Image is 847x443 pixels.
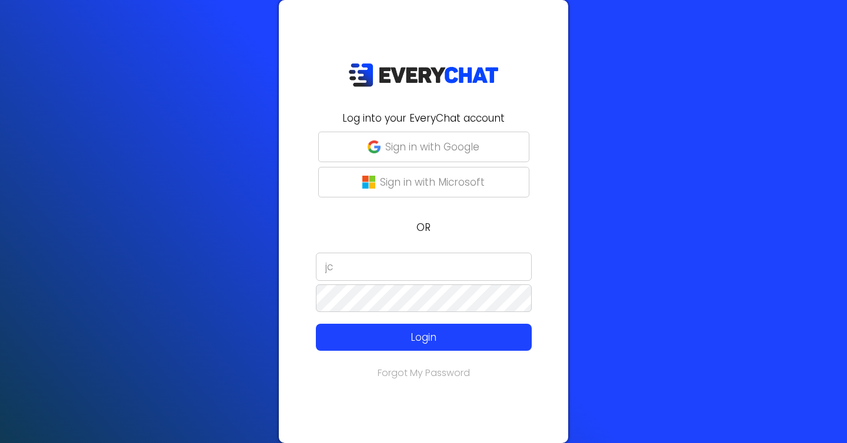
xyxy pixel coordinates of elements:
[385,139,479,155] p: Sign in with Google
[286,220,561,235] p: OR
[368,140,381,153] img: google-g.png
[380,174,485,190] p: Sign in with Microsoft
[378,366,470,380] a: Forgot My Password
[362,176,375,189] img: microsoft-logo.png
[338,330,510,345] p: Login
[316,253,532,281] input: Email
[286,110,561,126] h2: Log into your EveryChat account
[318,132,529,162] button: Sign in with Google
[316,324,532,351] button: Login
[318,167,529,197] button: Sign in with Microsoft
[348,63,499,87] img: EveryChat_logo_dark.png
